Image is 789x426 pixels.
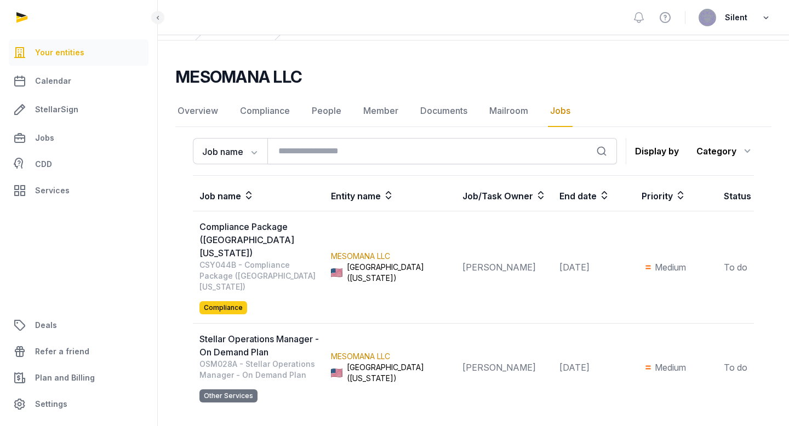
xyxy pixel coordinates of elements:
a: Services [9,177,148,204]
a: Calendar [9,68,148,94]
span: StellarSign [35,103,78,116]
span: Silent [725,11,747,24]
span: Settings [35,398,67,411]
span: Services [35,184,70,197]
a: Documents [418,95,470,127]
span: Calendar [35,74,71,88]
img: avatar [699,9,716,26]
span: Medium [655,261,686,274]
span: Plan and Billing [35,371,95,384]
a: Compliance [238,95,292,127]
td: [DATE] [553,324,635,412]
th: Job/Task Owner [456,180,553,211]
div: OSM028A - Stellar Operations Manager - On Demand Plan [199,359,324,402]
span: Other Services [199,389,258,402]
span: Refer a friend [35,345,89,358]
a: Jobs [9,125,148,151]
a: Member [361,95,401,127]
button: Job name [193,138,267,164]
span: Medium [655,361,686,374]
span: Compliance [199,301,247,314]
span: Deals [35,319,57,332]
th: Entity name [324,180,456,211]
iframe: Chat Widget [734,373,789,426]
th: End date [553,180,635,211]
td: [PERSON_NAME] [456,324,553,412]
h2: MESOMANA LLC [175,67,302,87]
div: Compliance Package ([GEOGRAPHIC_DATA] [US_STATE]) [199,220,324,260]
a: Deals [9,312,148,338]
span: Your entities [35,46,84,59]
div: Category [696,142,754,160]
div: Stellar Operations Manager - On Demand Plan [199,332,324,359]
a: StellarSign [9,96,148,123]
a: Plan and Billing [9,365,148,391]
a: Mailroom [487,95,530,127]
p: Display by [635,142,679,160]
th: Priority [635,180,717,211]
nav: Tabs [175,95,771,127]
span: Jobs [35,131,54,145]
div: CSY044B - Compliance Package ([GEOGRAPHIC_DATA] [US_STATE]) [199,260,324,314]
a: Refer a friend [9,338,148,365]
a: Settings [9,391,148,417]
span: To do [724,362,747,373]
a: Overview [175,95,220,127]
td: [PERSON_NAME] [456,211,553,324]
span: To do [724,262,747,273]
span: [GEOGRAPHIC_DATA] ([US_STATE]) [347,262,449,284]
span: [GEOGRAPHIC_DATA] ([US_STATE]) [347,362,449,384]
span: CDD [35,158,52,171]
td: [DATE] [553,211,635,324]
th: Job name [193,180,324,211]
a: People [310,95,344,127]
a: MESOMANA LLC [331,352,390,361]
a: CDD [9,153,148,175]
a: Jobs [548,95,573,127]
a: MESOMANA LLC [331,251,390,261]
a: Your entities [9,39,148,66]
